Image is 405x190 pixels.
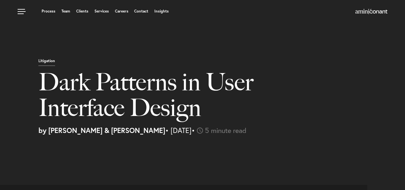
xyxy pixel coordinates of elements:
[355,9,387,14] a: Home
[134,9,148,13] a: Contact
[42,9,55,13] a: Process
[191,126,195,135] span: •
[197,128,203,134] img: icon-time-light.svg
[154,9,169,13] a: Insights
[38,127,400,134] p: • [DATE]
[94,9,109,13] a: Services
[355,9,387,14] img: Amini & Conant
[38,126,165,135] strong: by [PERSON_NAME] & [PERSON_NAME]
[115,9,128,13] a: Careers
[38,69,292,127] h1: Dark Patterns in User Interface Design
[205,126,247,135] span: 5 minute read
[38,59,55,66] p: Litigation
[61,9,70,13] a: Team
[76,9,88,13] a: Clients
